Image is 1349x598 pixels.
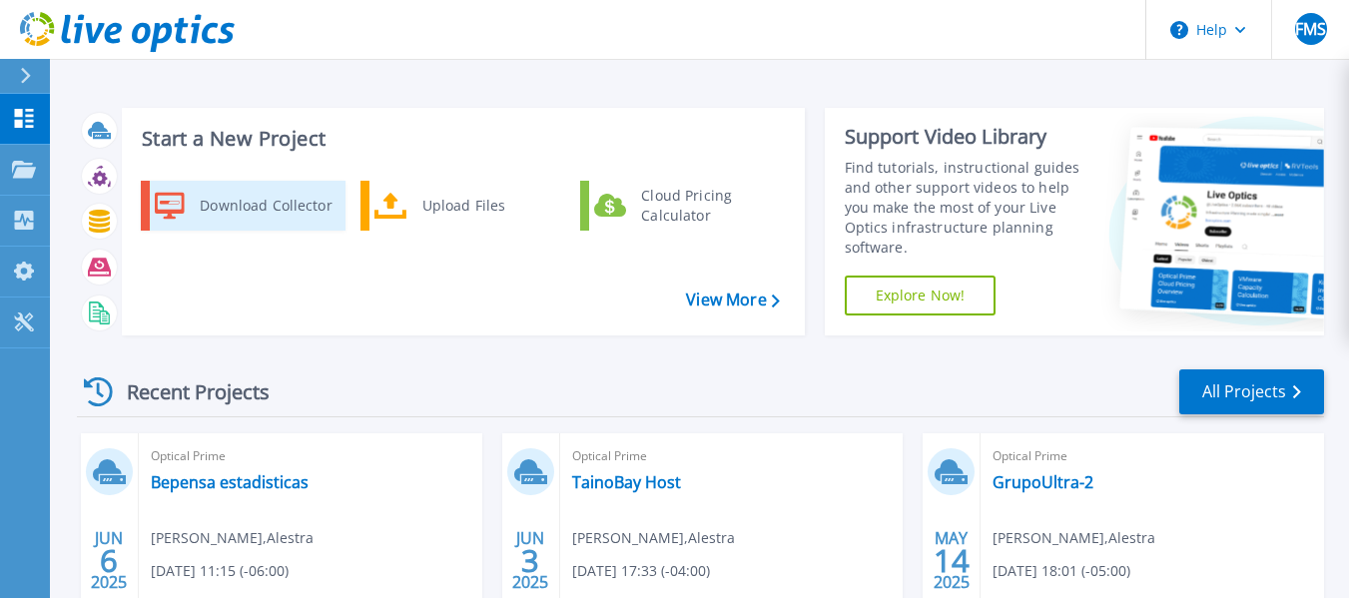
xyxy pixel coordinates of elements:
[90,524,128,597] div: JUN 2025
[572,560,710,582] span: [DATE] 17:33 (-04:00)
[521,552,539,569] span: 3
[190,186,340,226] div: Download Collector
[151,445,470,467] span: Optical Prime
[845,158,1093,258] div: Find tutorials, instructional guides and other support videos to help you make the most of your L...
[572,445,892,467] span: Optical Prime
[151,472,309,492] a: Bepensa estadisticas
[934,552,970,569] span: 14
[412,186,560,226] div: Upload Files
[142,128,779,150] h3: Start a New Project
[1295,21,1326,37] span: FMS
[631,186,779,226] div: Cloud Pricing Calculator
[77,367,297,416] div: Recent Projects
[100,552,118,569] span: 6
[993,472,1093,492] a: GrupoUltra-2
[141,181,345,231] a: Download Collector
[686,291,779,309] a: View More
[580,181,785,231] a: Cloud Pricing Calculator
[151,560,289,582] span: [DATE] 11:15 (-06:00)
[511,524,549,597] div: JUN 2025
[993,560,1130,582] span: [DATE] 18:01 (-05:00)
[572,472,681,492] a: TainoBay Host
[151,527,314,549] span: [PERSON_NAME] , Alestra
[993,527,1155,549] span: [PERSON_NAME] , Alestra
[360,181,565,231] a: Upload Files
[933,524,971,597] div: MAY 2025
[572,527,735,549] span: [PERSON_NAME] , Alestra
[845,124,1093,150] div: Support Video Library
[993,445,1312,467] span: Optical Prime
[1179,369,1324,414] a: All Projects
[845,276,997,315] a: Explore Now!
